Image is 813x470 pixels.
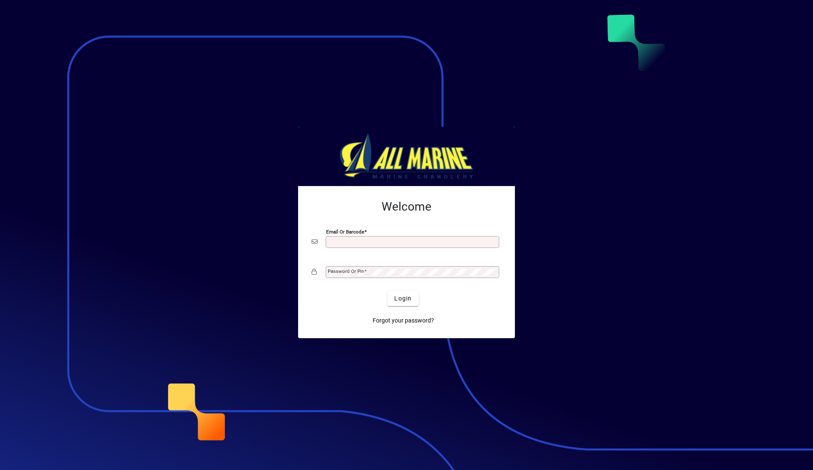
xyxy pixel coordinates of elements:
[326,229,364,235] mat-label: Email or Barcode
[394,294,412,303] span: Login
[373,316,434,325] span: Forgot your password?
[312,200,501,214] h2: Welcome
[328,268,364,274] mat-label: Password or Pin
[369,313,437,328] a: Forgot your password?
[387,291,418,306] button: Login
